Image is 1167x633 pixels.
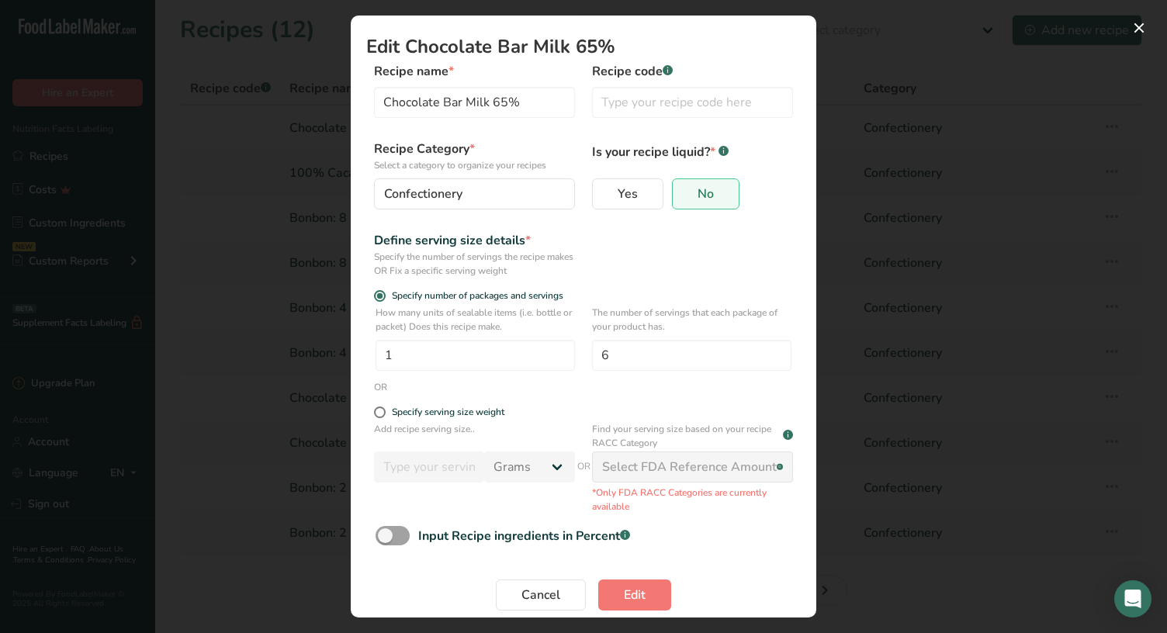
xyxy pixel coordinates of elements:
p: *Only FDA RACC Categories are currently available [592,486,793,514]
p: Find your serving size based on your recipe RACC Category [592,422,780,450]
p: Add recipe serving size.. [374,422,575,445]
p: Select a category to organize your recipes [374,158,575,172]
div: Specify the number of servings the recipe makes OR Fix a specific serving weight [374,250,575,278]
input: Type your serving size here [374,451,484,483]
label: Recipe code [592,62,793,81]
h1: Edit Chocolate Bar Milk 65% [366,37,801,56]
p: The number of servings that each package of your product has. [592,306,791,334]
div: Input Recipe ingredients in Percent [418,527,630,545]
p: How many units of sealable items (i.e. bottle or packet) Does this recipe make. [376,306,575,334]
div: Open Intercom Messenger [1114,580,1151,617]
span: Confectionery [384,185,462,203]
label: Recipe name [374,62,575,81]
span: Yes [618,186,638,202]
input: Type your recipe code here [592,87,793,118]
div: Specify serving size weight [392,406,504,418]
div: Select FDA Reference Amount [602,458,777,476]
span: Edit [624,586,646,604]
span: No [698,186,714,202]
span: OR [577,447,590,514]
button: Confectionery [374,178,575,209]
button: Cancel [496,579,586,611]
div: Define serving size details [374,231,575,250]
span: Cancel [521,586,560,604]
button: Edit [598,579,671,611]
div: OR [374,380,387,394]
input: Type your recipe name here [374,87,575,118]
p: Is your recipe liquid? [592,140,793,161]
label: Recipe Category [374,140,575,172]
span: Specify number of packages and servings [386,290,563,302]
